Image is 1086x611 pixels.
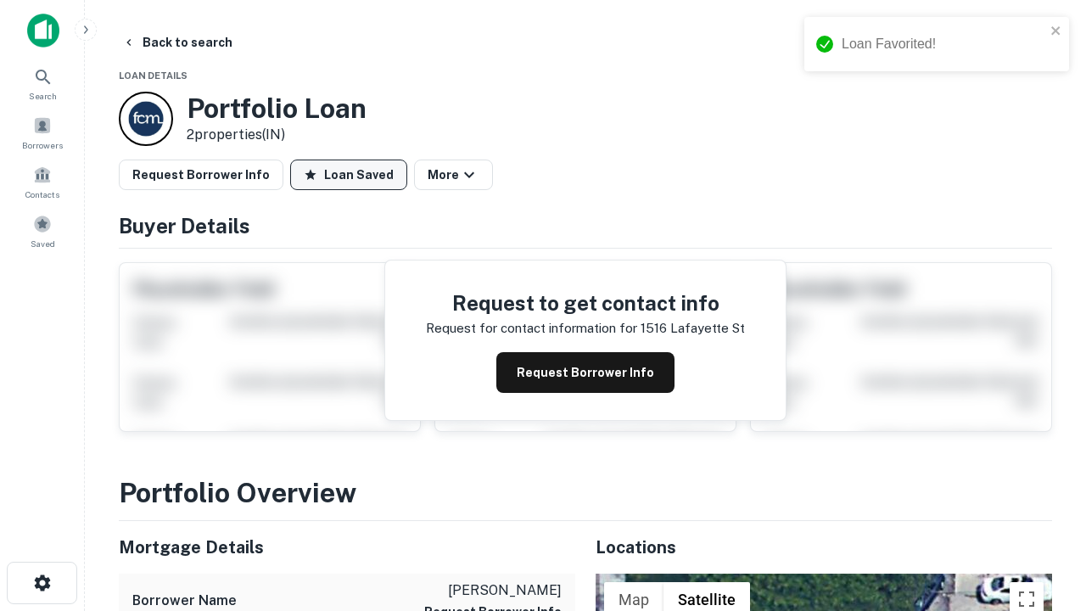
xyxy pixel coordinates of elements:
[290,160,407,190] button: Loan Saved
[426,288,745,318] h4: Request to get contact info
[115,27,239,58] button: Back to search
[596,535,1052,560] h5: Locations
[119,473,1052,513] h3: Portfolio Overview
[119,70,188,81] span: Loan Details
[496,352,675,393] button: Request Borrower Info
[119,210,1052,241] h4: Buyer Details
[842,34,1045,54] div: Loan Favorited!
[5,159,80,205] a: Contacts
[119,160,283,190] button: Request Borrower Info
[132,591,237,611] h6: Borrower Name
[31,237,55,250] span: Saved
[187,92,367,125] h3: Portfolio Loan
[29,89,57,103] span: Search
[5,208,80,254] a: Saved
[426,318,637,339] p: Request for contact information for
[5,60,80,106] a: Search
[424,580,562,601] p: [PERSON_NAME]
[25,188,59,201] span: Contacts
[119,535,575,560] h5: Mortgage Details
[22,138,63,152] span: Borrowers
[414,160,493,190] button: More
[641,318,745,339] p: 1516 lafayette st
[5,109,80,155] a: Borrowers
[187,125,367,145] p: 2 properties (IN)
[1001,475,1086,557] iframe: Chat Widget
[1050,24,1062,40] button: close
[27,14,59,48] img: capitalize-icon.png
